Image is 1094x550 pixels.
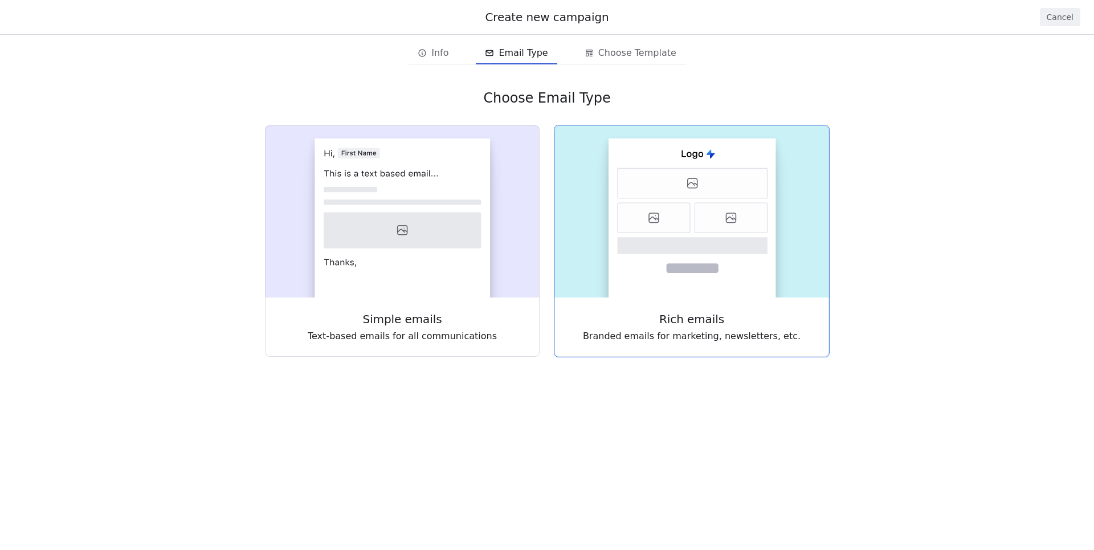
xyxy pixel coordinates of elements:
[363,311,442,327] span: Simple emails
[659,311,724,327] span: Rich emails
[264,89,830,107] div: Choose Email Type
[583,329,801,343] span: Branded emails for marketing, newsletters, etc.
[308,329,497,343] span: Text-based emails for all communications
[499,46,548,60] span: Email Type
[431,46,448,60] span: Info
[409,42,685,64] div: email creation steps
[1040,8,1080,26] button: Cancel
[598,46,676,60] span: Choose Template
[14,9,1080,25] div: Create new campaign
